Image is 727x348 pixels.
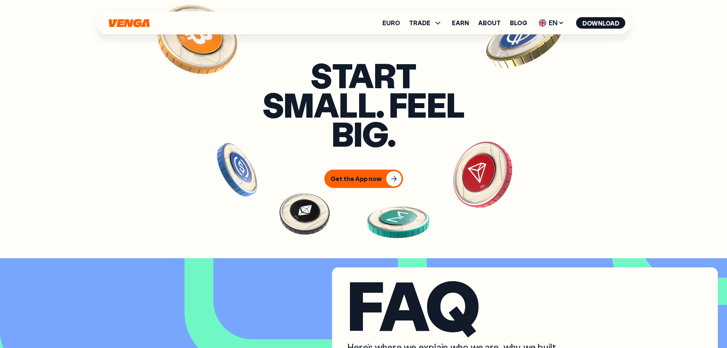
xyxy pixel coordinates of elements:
[510,20,527,26] a: Blog
[269,178,340,249] img: ETH
[409,18,443,28] span: TRADE
[108,19,151,28] svg: Home
[539,19,546,27] img: flag-uk
[324,170,403,188] button: Get the App now
[347,275,703,333] h2: FAQ
[536,17,567,29] span: EN
[358,183,439,256] img: MKR
[409,20,430,26] span: TRADE
[257,60,471,148] h3: Start small. Feel big.
[478,20,501,26] a: About
[330,175,382,183] div: Get the App now
[435,127,530,222] img: TRX
[452,20,469,26] a: Earn
[576,17,625,29] button: Download
[203,136,271,204] img: USDC
[382,20,400,26] a: Euro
